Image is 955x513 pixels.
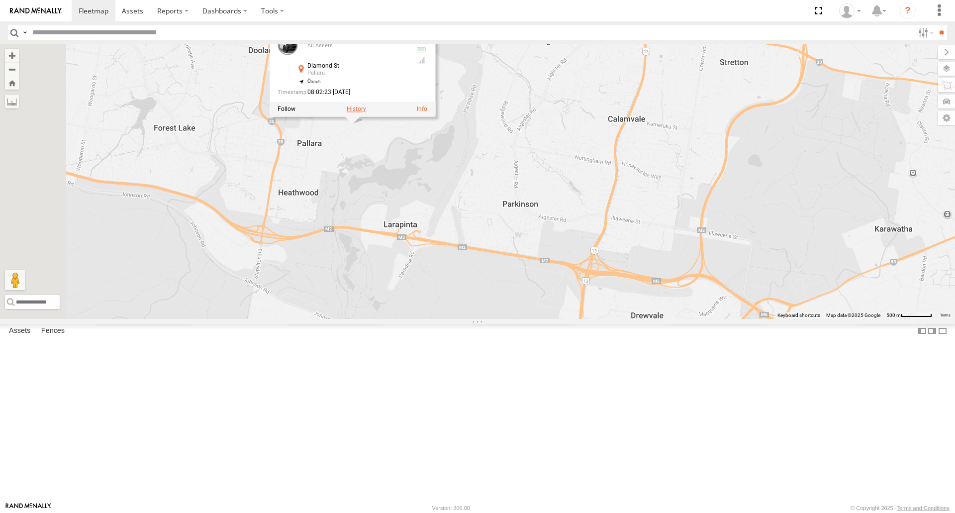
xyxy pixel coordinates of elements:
[940,313,951,317] a: Terms (opens in new tab)
[5,62,19,76] button: Zoom out
[4,324,35,338] label: Assets
[307,78,321,85] span: 0
[415,57,427,65] div: GSM Signal = 4
[307,71,407,77] div: Pallara
[347,106,366,113] label: View Asset History
[278,106,295,113] label: Realtime tracking of Asset
[307,43,407,49] div: All Assets
[851,505,950,511] div: © Copyright 2025 -
[432,505,470,511] div: Version: 306.00
[836,3,864,18] div: Marco DiBenedetto
[938,324,948,338] label: Hide Summary Table
[886,312,901,318] span: 500 m
[307,63,407,70] div: Diamond St
[10,7,62,14] img: rand-logo.svg
[897,505,950,511] a: Terms and Conditions
[36,324,70,338] label: Fences
[21,25,29,40] label: Search Query
[415,46,427,54] div: No voltage information received from this device.
[826,312,880,318] span: Map data ©2025 Google
[278,35,297,55] a: View Asset Details
[914,25,936,40] label: Search Filter Options
[5,76,19,90] button: Zoom Home
[777,312,820,319] button: Keyboard shortcuts
[5,503,51,513] a: Visit our Website
[883,312,935,319] button: Map Scale: 500 m per 59 pixels
[5,270,25,290] button: Drag Pegman onto the map to open Street View
[417,106,427,113] a: View Asset Details
[278,89,407,96] div: Date/time of location update
[917,324,927,338] label: Dock Summary Table to the Left
[5,95,19,108] label: Measure
[900,3,916,19] i: ?
[5,49,19,62] button: Zoom in
[938,111,955,125] label: Map Settings
[927,324,937,338] label: Dock Summary Table to the Right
